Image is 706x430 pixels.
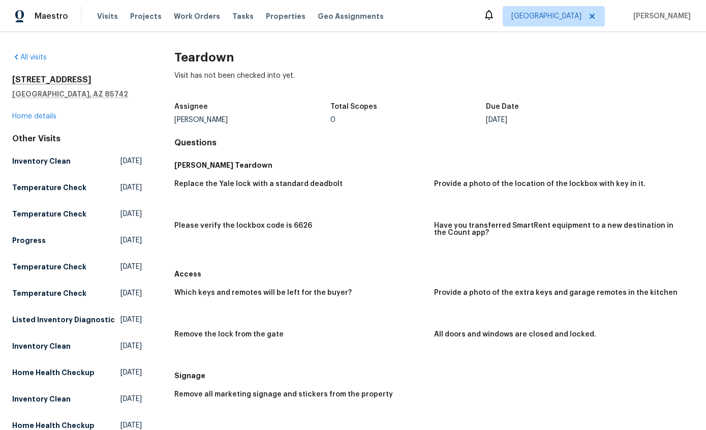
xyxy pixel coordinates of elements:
[12,288,86,298] h5: Temperature Check
[12,258,142,276] a: Temperature Check[DATE]
[120,367,142,378] span: [DATE]
[12,152,142,170] a: Inventory Clean[DATE]
[12,209,86,219] h5: Temperature Check
[330,103,377,110] h5: Total Scopes
[120,209,142,219] span: [DATE]
[12,315,115,325] h5: Listed Inventory Diagnostic
[12,231,142,250] a: Progress[DATE]
[174,391,393,398] h5: Remove all marketing signage and stickers from the property
[130,11,162,21] span: Projects
[120,341,142,351] span: [DATE]
[174,222,312,229] h5: Please verify the lockbox code is 6626
[120,288,142,298] span: [DATE]
[12,54,47,61] a: All visits
[174,180,343,188] h5: Replace the Yale lock with a standard deadbolt
[434,289,678,296] h5: Provide a photo of the extra keys and garage remotes in the kitchen
[12,178,142,197] a: Temperature Check[DATE]
[120,394,142,404] span: [DATE]
[120,235,142,245] span: [DATE]
[97,11,118,21] span: Visits
[232,13,254,20] span: Tasks
[120,315,142,325] span: [DATE]
[174,52,694,63] h2: Teardown
[12,235,46,245] h5: Progress
[35,11,68,21] span: Maestro
[434,331,596,338] h5: All doors and windows are closed and locked.
[330,116,486,124] div: 0
[12,182,86,193] h5: Temperature Check
[12,311,142,329] a: Listed Inventory Diagnostic[DATE]
[511,11,581,21] span: [GEOGRAPHIC_DATA]
[174,138,694,148] h4: Questions
[266,11,305,21] span: Properties
[12,337,142,355] a: Inventory Clean[DATE]
[486,103,519,110] h5: Due Date
[174,331,284,338] h5: Remove the lock from the gate
[12,205,142,223] a: Temperature Check[DATE]
[120,262,142,272] span: [DATE]
[629,11,691,21] span: [PERSON_NAME]
[12,367,95,378] h5: Home Health Checkup
[12,341,71,351] h5: Inventory Clean
[12,134,142,144] div: Other Visits
[174,371,694,381] h5: Signage
[174,103,208,110] h5: Assignee
[12,113,56,120] a: Home details
[12,394,71,404] h5: Inventory Clean
[174,71,694,97] div: Visit has not been checked into yet.
[486,116,641,124] div: [DATE]
[12,262,86,272] h5: Temperature Check
[12,156,71,166] h5: Inventory Clean
[174,289,352,296] h5: Which keys and remotes will be left for the buyer?
[174,269,694,279] h5: Access
[434,180,646,188] h5: Provide a photo of the location of the lockbox with key in it.
[174,116,330,124] div: [PERSON_NAME]
[12,284,142,302] a: Temperature Check[DATE]
[12,390,142,408] a: Inventory Clean[DATE]
[120,182,142,193] span: [DATE]
[174,160,694,170] h5: [PERSON_NAME] Teardown
[174,11,220,21] span: Work Orders
[120,156,142,166] span: [DATE]
[12,363,142,382] a: Home Health Checkup[DATE]
[434,222,686,236] h5: Have you transferred SmartRent equipment to a new destination in the Count app?
[318,11,384,21] span: Geo Assignments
